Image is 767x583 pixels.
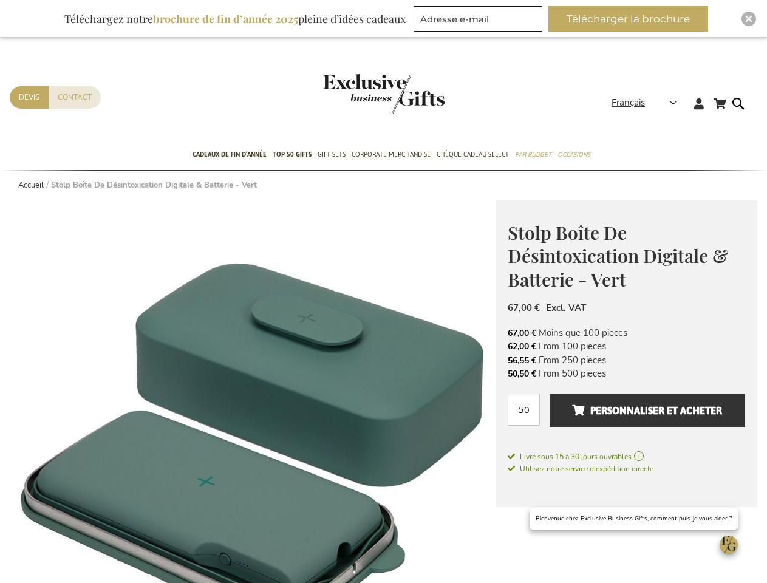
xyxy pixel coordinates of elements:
[10,86,49,109] a: Devis
[508,326,745,339] li: Moins que 100 pieces
[741,12,756,26] div: Close
[59,6,411,32] div: Téléchargez notre pleine d’idées cadeaux
[508,341,536,352] span: 62,00 €
[515,148,551,161] span: Par budget
[508,367,745,380] li: From 500 pieces
[508,368,536,380] span: 50,50 €
[548,6,708,32] button: Télécharger la brochure
[193,148,267,161] span: Cadeaux de fin d’année
[352,148,431,161] span: Corporate Merchandise
[18,180,44,191] a: Accueil
[508,464,653,474] span: Utilisez notre service d'expédition directe
[612,96,645,110] span: Français
[437,148,509,161] span: Chèque Cadeau Select
[273,148,312,161] span: TOP 50 Gifts
[612,96,684,110] div: Français
[414,6,546,35] form: marketing offers and promotions
[508,462,653,474] a: Utilisez notre service d'expédition directe
[508,220,728,291] span: Stolp Boîte De Désintoxication Digitale & Batterie - Vert
[557,148,590,161] span: Occasions
[323,74,384,114] a: store logo
[51,180,257,191] strong: Stolp Boîte De Désintoxication Digitale & Batterie - Vert
[508,302,540,314] span: 67,00 €
[745,15,752,22] img: Close
[550,394,745,427] button: Personnaliser et acheter
[508,451,745,462] a: Livré sous 15 à 30 jours ouvrables
[323,74,445,114] img: Exclusive Business gifts logo
[508,355,536,366] span: 56,55 €
[414,6,542,32] input: Adresse e-mail
[508,394,540,426] input: Qté
[546,302,586,314] span: Excl. VAT
[572,401,722,420] span: Personnaliser et acheter
[318,148,346,161] span: Gift Sets
[508,327,536,339] span: 67,00 €
[49,86,101,109] a: Contact
[153,12,298,26] b: brochure de fin d’année 2025
[508,353,745,367] li: From 250 pieces
[508,339,745,353] li: From 100 pieces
